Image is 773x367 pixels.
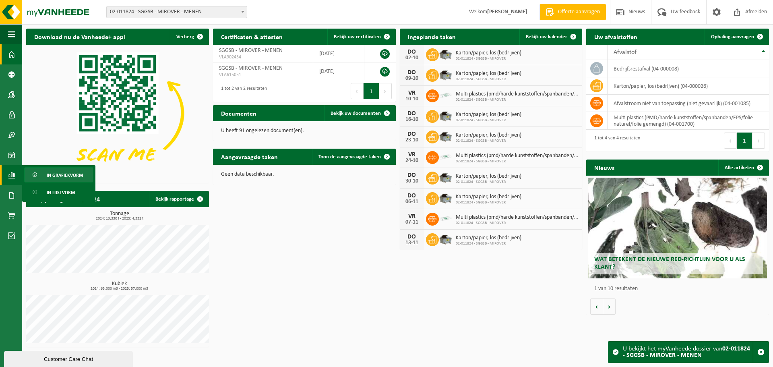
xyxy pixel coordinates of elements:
[456,173,521,180] span: Karton/papier, los (bedrijven)
[106,6,247,18] span: 02-011824 - SGGSB - MIROVER - MENEN
[331,111,381,116] span: Bekijk uw documenten
[404,110,420,117] div: DO
[404,90,420,96] div: VR
[439,47,453,61] img: WB-5000-GAL-GY-01
[170,29,208,45] button: Verberg
[705,29,768,45] a: Ophaling aanvragen
[594,256,745,270] span: Wat betekent de nieuwe RED-richtlijn voor u als klant?
[217,82,267,100] div: 1 tot 2 van 2 resultaten
[439,170,453,184] img: WB-5000-GAL-GY-01
[608,112,769,130] td: multi plastics (PMD/harde kunststoffen/spanbanden/EPS/folie naturel/folie gemengd) (04-001700)
[219,48,283,54] span: SGGSB - MIROVER - MENEN
[586,160,622,175] h2: Nieuws
[614,49,637,56] span: Afvalstof
[24,167,93,182] a: In grafiekvorm
[404,178,420,184] div: 30-10
[327,29,395,45] a: Bekijk uw certificaten
[456,77,521,82] span: 02-011824 - SGGSB - MIROVER
[623,346,750,359] strong: 02-011824 - SGGSB - MIROVER - MENEN
[149,191,208,207] a: Bekijk rapportage
[608,60,769,77] td: bedrijfsrestafval (04-000008)
[588,178,767,278] a: Wat betekent de nieuwe RED-richtlijn voor u als klant?
[752,133,765,149] button: Next
[313,45,364,62] td: [DATE]
[176,34,194,39] span: Verberg
[364,83,379,99] button: 1
[456,153,579,159] span: Multi plastics (pmd/harde kunststoffen/spanbanden/eps/folie naturel/folie gemeng...
[379,83,392,99] button: Next
[590,132,640,149] div: 1 tot 4 van 4 resultaten
[487,9,527,15] strong: [PERSON_NAME]
[400,29,464,44] h2: Ingeplande taken
[404,96,420,102] div: 10-10
[318,154,381,160] span: Toon de aangevraagde taken
[439,232,453,246] img: WB-5000-GAL-GY-01
[586,29,645,44] h2: Uw afvalstoffen
[404,117,420,122] div: 16-10
[439,150,453,164] img: LP-SK-00500-LPE-16
[608,77,769,95] td: karton/papier, los (bedrijven) (04-000026)
[47,168,83,183] span: In grafiekvorm
[439,129,453,143] img: WB-5000-GAL-GY-01
[24,185,93,200] a: In lijstvorm
[219,54,307,60] span: VLA902454
[439,88,453,102] img: LP-SK-00500-LPE-16
[47,185,75,200] span: In lijstvorm
[456,221,579,226] span: 02-011824 - SGGSB - MIROVER
[351,83,364,99] button: Previous
[213,29,291,44] h2: Certificaten & attesten
[221,172,388,177] p: Geen data beschikbaar.
[26,29,134,44] h2: Download nu de Vanheede+ app!
[456,132,521,139] span: Karton/papier, los (bedrijven)
[219,65,283,71] span: SGGSB - MIROVER - MENEN
[456,200,521,205] span: 02-011824 - SGGSB - MIROVER
[456,235,521,241] span: Karton/papier, los (bedrijven)
[404,49,420,55] div: DO
[711,34,754,39] span: Ophaling aanvragen
[404,131,420,137] div: DO
[4,349,134,367] iframe: chat widget
[404,240,420,246] div: 13-11
[456,194,521,200] span: Karton/papier, los (bedrijven)
[213,105,265,121] h2: Documenten
[324,105,395,121] a: Bekijk uw documenten
[404,55,420,61] div: 02-10
[456,180,521,185] span: 02-011824 - SGGSB - MIROVER
[404,76,420,81] div: 09-10
[404,193,420,199] div: DO
[219,72,307,78] span: VLA615051
[439,211,453,225] img: LP-SK-00500-LPE-16
[404,158,420,164] div: 24-10
[456,112,521,118] span: Karton/papier, los (bedrijven)
[456,118,521,123] span: 02-011824 - SGGSB - MIROVER
[26,45,209,182] img: Download de VHEPlus App
[526,34,567,39] span: Bekijk uw kalender
[30,281,209,291] h3: Kubiek
[404,213,420,220] div: VR
[724,133,737,149] button: Previous
[334,34,381,39] span: Bekijk uw certificaten
[30,287,209,291] span: 2024: 63,000 m3 - 2025: 57,000 m3
[456,56,521,61] span: 02-011824 - SGGSB - MIROVER
[603,299,616,315] button: Volgende
[718,160,768,176] a: Alle artikelen
[456,159,579,164] span: 02-011824 - SGGSB - MIROVER
[312,149,395,165] a: Toon de aangevraagde taken
[439,191,453,205] img: WB-5000-GAL-GY-01
[519,29,581,45] a: Bekijk uw kalender
[30,211,209,221] h3: Tonnage
[313,62,364,80] td: [DATE]
[623,342,753,363] div: U bekijkt het myVanheede dossier van
[107,6,247,18] span: 02-011824 - SGGSB - MIROVER - MENEN
[404,220,420,225] div: 07-11
[404,172,420,178] div: DO
[439,68,453,81] img: WB-5000-GAL-GY-01
[456,214,579,221] span: Multi plastics (pmd/harde kunststoffen/spanbanden/eps/folie naturel/folie gemeng...
[404,137,420,143] div: 23-10
[456,97,579,102] span: 02-011824 - SGGSB - MIROVER
[456,70,521,77] span: Karton/papier, los (bedrijven)
[221,128,388,134] p: U heeft 91 ongelezen document(en).
[556,8,602,16] span: Offerte aanvragen
[608,95,769,112] td: afvalstroom niet van toepassing (niet gevaarlijk) (04-001085)
[404,151,420,158] div: VR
